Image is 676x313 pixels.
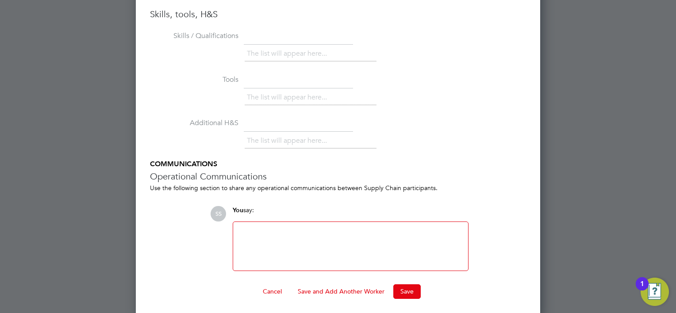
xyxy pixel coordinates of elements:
button: Open Resource Center, 1 new notification [641,278,669,306]
span: SS [211,206,226,221]
div: say: [233,206,469,221]
label: Tools [150,75,238,84]
li: The list will appear here... [247,48,330,60]
label: Skills / Qualifications [150,31,238,41]
div: 1 [640,284,644,295]
li: The list will appear here... [247,135,330,147]
button: Save and Add Another Worker [291,284,392,298]
label: Additional H&S [150,118,238,128]
button: Cancel [256,284,289,298]
span: You [233,206,243,214]
div: Use the following section to share any operational communications between Supply Chain participants. [150,184,526,192]
h3: Skills, tools, H&S [150,8,526,20]
h5: COMMUNICATIONS [150,160,526,169]
button: Save [393,284,421,298]
li: The list will appear here... [247,92,330,103]
h3: Operational Communications [150,171,526,182]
